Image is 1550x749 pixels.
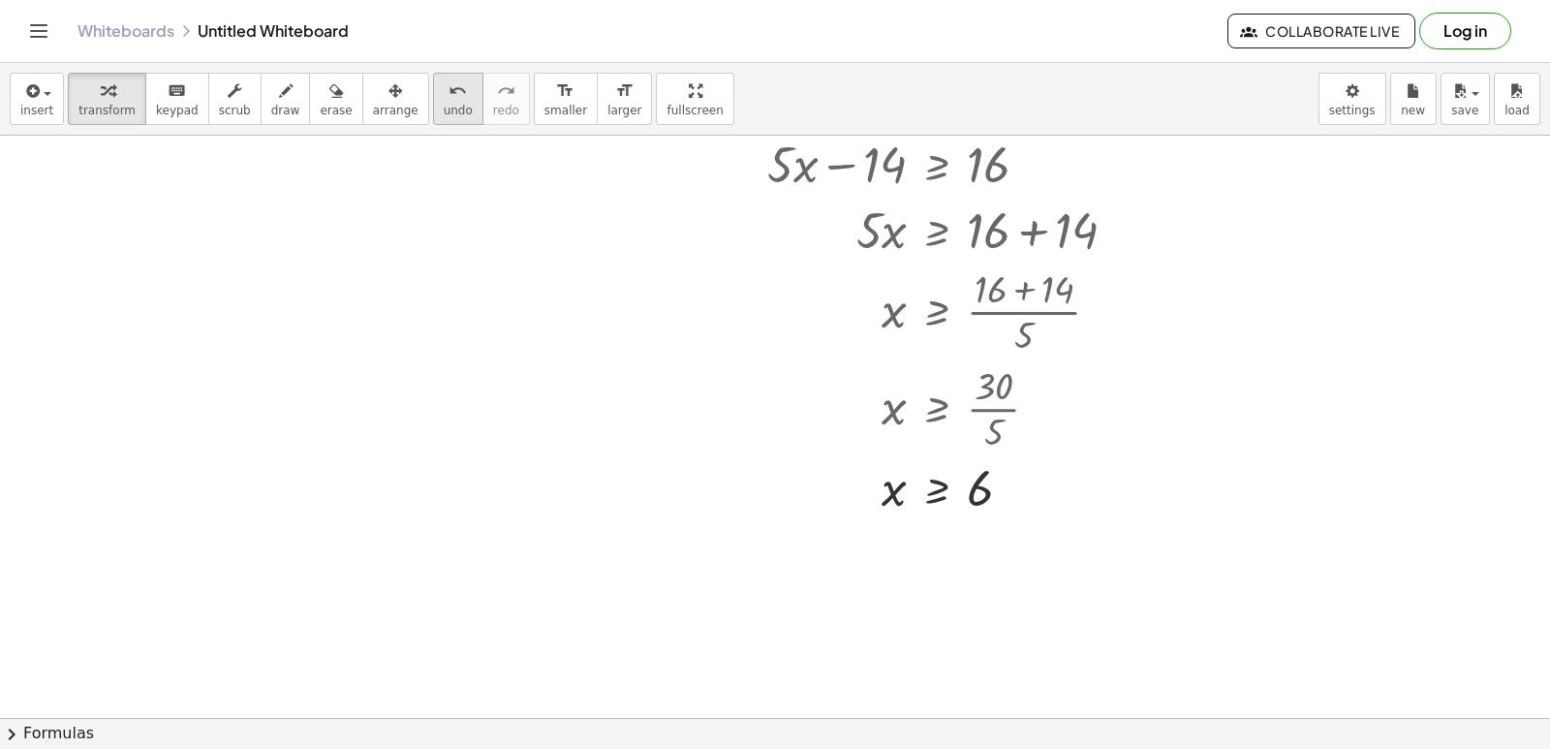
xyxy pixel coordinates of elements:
[208,73,262,125] button: scrub
[615,79,634,103] i: format_size
[261,73,311,125] button: draw
[1494,73,1540,125] button: load
[607,104,641,117] span: larger
[1441,73,1490,125] button: save
[433,73,483,125] button: undoundo
[20,104,53,117] span: insert
[493,104,519,117] span: redo
[1227,14,1415,48] button: Collaborate Live
[1419,13,1511,49] button: Log in
[78,104,136,117] span: transform
[534,73,598,125] button: format_sizesmaller
[23,16,54,47] button: Toggle navigation
[362,73,429,125] button: arrange
[145,73,209,125] button: keyboardkeypad
[482,73,530,125] button: redoredo
[10,73,64,125] button: insert
[168,79,186,103] i: keyboard
[556,79,574,103] i: format_size
[1318,73,1386,125] button: settings
[497,79,515,103] i: redo
[77,21,174,41] a: Whiteboards
[1451,104,1478,117] span: save
[1244,22,1399,40] span: Collaborate Live
[219,104,251,117] span: scrub
[68,73,146,125] button: transform
[320,104,352,117] span: erase
[656,73,733,125] button: fullscreen
[1329,104,1376,117] span: settings
[309,73,362,125] button: erase
[449,79,467,103] i: undo
[1504,104,1530,117] span: load
[373,104,418,117] span: arrange
[1390,73,1437,125] button: new
[271,104,300,117] span: draw
[156,104,199,117] span: keypad
[544,104,587,117] span: smaller
[1401,104,1425,117] span: new
[666,104,723,117] span: fullscreen
[597,73,652,125] button: format_sizelarger
[444,104,473,117] span: undo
